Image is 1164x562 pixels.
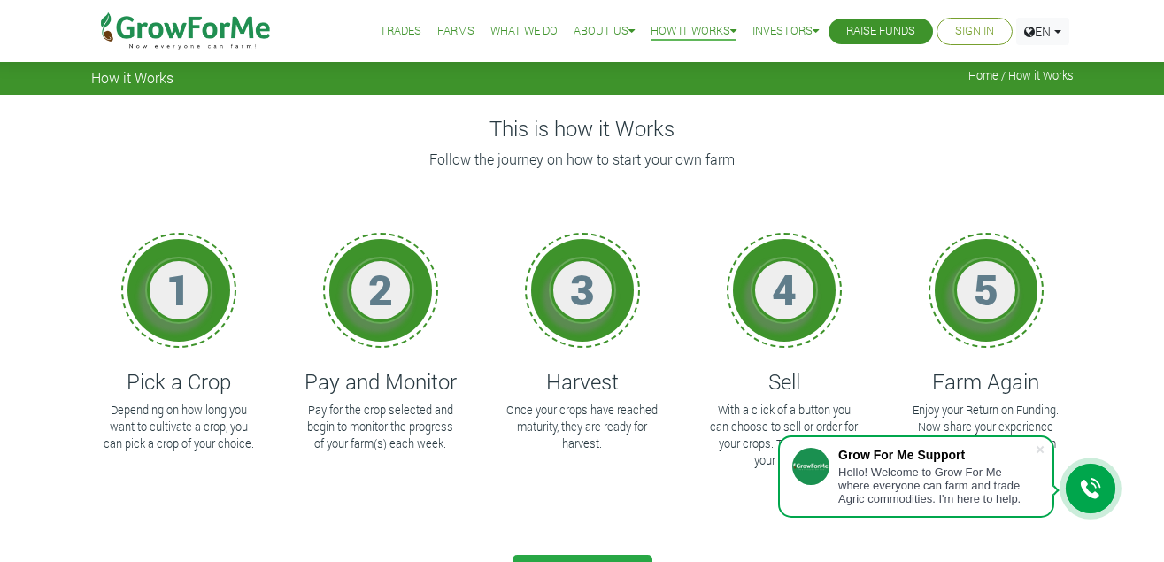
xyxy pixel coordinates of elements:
[504,369,661,395] h4: Harvest
[304,402,457,453] p: Pay for the crop selected and begin to monitor the progress of your farm(s) each week.
[354,264,407,315] h1: 2
[437,22,474,41] a: Farms
[103,402,255,453] p: Depending on how long you want to cultivate a crop, you can pick a crop of your choice.
[955,22,994,41] a: Sign In
[100,369,258,395] h4: Pick a Crop
[838,466,1035,505] div: Hello! Welcome to Grow For Me where everyone can farm and trade Agric commodities. I'm here to help.
[960,264,1013,315] h1: 5
[907,369,1065,395] h4: Farm Again
[838,448,1035,462] div: Grow For Me Support
[651,22,736,41] a: How it Works
[1016,18,1069,45] a: EN
[94,149,1071,170] p: Follow the journey on how to start your own farm
[91,116,1074,142] h4: This is how it Works
[302,369,459,395] h4: Pay and Monitor
[152,264,205,315] h1: 1
[910,402,1062,470] p: Enjoy your Return on Funding. Now share your experience and get more people to farm again.
[758,264,811,315] h1: 4
[380,22,421,41] a: Trades
[91,69,173,86] span: How it Works
[752,22,819,41] a: Investors
[490,22,558,41] a: What We Do
[968,69,1074,82] span: Home / How it Works
[705,369,863,395] h4: Sell
[574,22,635,41] a: About Us
[506,402,659,453] p: Once your crops have reached maturity, they are ready for harvest.
[556,264,609,315] h1: 3
[708,402,860,470] p: With a click of a button you can choose to sell or order for your crops. This is entirely your ch...
[846,22,915,41] a: Raise Funds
